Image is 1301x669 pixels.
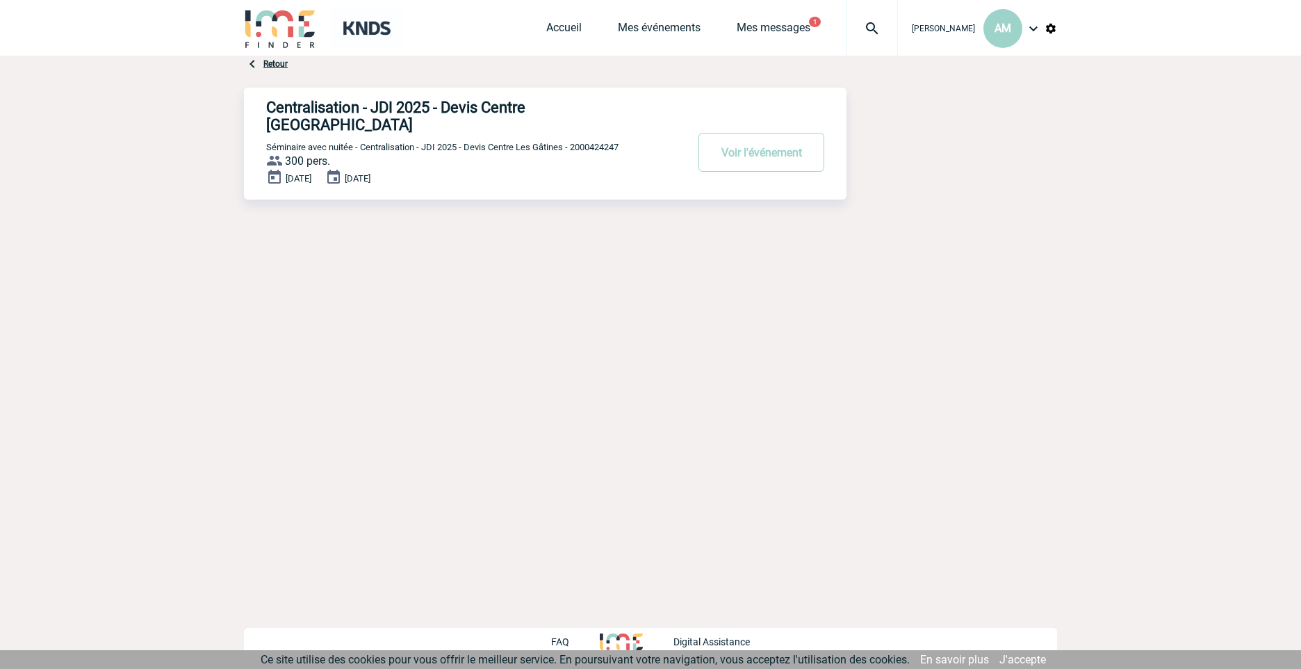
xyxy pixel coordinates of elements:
span: [DATE] [345,173,370,184]
span: 300 pers. [285,154,330,168]
span: [DATE] [286,173,311,184]
a: FAQ [551,634,600,647]
h4: Centralisation - JDI 2025 - Devis Centre [GEOGRAPHIC_DATA] [266,99,645,134]
button: Voir l'événement [698,133,824,172]
a: En savoir plus [920,653,989,666]
span: Ce site utilise des cookies pour vous offrir le meilleur service. En poursuivant votre navigation... [261,653,910,666]
a: J'accepte [999,653,1046,666]
img: http://www.idealmeetingsevents.fr/ [600,634,643,650]
span: AM [995,22,1011,35]
p: FAQ [551,636,569,647]
a: Mes messages [737,21,810,40]
a: Retour [263,59,288,69]
img: IME-Finder [244,8,316,48]
p: Digital Assistance [673,636,750,647]
span: [PERSON_NAME] [912,24,975,33]
button: 1 [809,17,821,27]
span: Séminaire avec nuitée - Centralisation - JDI 2025 - Devis Centre Les Gâtines - 2000424247 [266,142,619,152]
a: Mes événements [618,21,701,40]
a: Accueil [546,21,582,40]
